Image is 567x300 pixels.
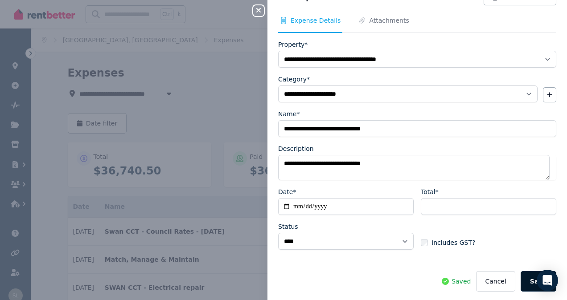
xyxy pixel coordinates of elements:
[278,75,310,84] label: Category*
[278,16,556,33] nav: Tabs
[291,16,341,25] span: Expense Details
[521,271,556,292] button: Save
[278,40,308,49] label: Property*
[431,238,475,247] span: Includes GST?
[278,222,298,231] label: Status
[278,109,300,118] label: Name*
[476,271,515,292] button: Cancel
[278,187,296,196] label: Date*
[369,16,409,25] span: Attachments
[421,187,439,196] label: Total*
[537,270,558,291] div: Open Intercom Messenger
[421,239,428,246] input: Includes GST?
[278,144,314,153] label: Description
[452,277,471,286] span: Saved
